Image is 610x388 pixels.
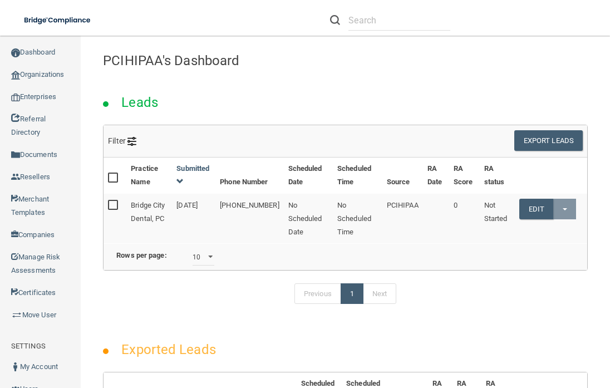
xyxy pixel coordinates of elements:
[11,173,20,181] img: ic_reseller.de258add.png
[294,283,341,304] a: Previous
[519,199,553,219] a: Edit
[341,283,363,304] a: 1
[11,340,46,353] label: SETTINGS
[215,194,283,243] td: [PHONE_NUMBER]
[363,283,396,304] a: Next
[215,158,283,194] th: Phone Number
[176,164,209,186] a: Submitted
[11,362,20,371] img: ic_user_dark.df1a06c3.png
[116,251,166,259] b: Rows per page:
[284,158,333,194] th: Scheduled Date
[348,10,450,31] input: Search
[126,158,172,194] th: Practice Name
[172,194,215,243] td: [DATE]
[11,48,20,57] img: ic_dashboard_dark.d01f4a41.png
[284,194,333,243] td: No Scheduled Date
[449,194,480,243] td: 0
[333,158,382,194] th: Scheduled Time
[449,158,480,194] th: RA Score
[11,150,20,159] img: icon-documents.8dae5593.png
[480,194,515,243] td: Not Started
[17,9,99,32] img: bridge_compliance_login_screen.278c3ca4.svg
[423,158,449,194] th: RA Date
[333,194,382,243] td: No Scheduled Time
[480,158,515,194] th: RA status
[382,194,423,243] td: PCIHIPAA
[330,15,340,25] img: ic-search.3b580494.png
[514,130,583,151] button: Export Leads
[11,94,20,101] img: enterprise.0d942306.png
[126,194,172,243] td: Bridge City Dental, PC
[382,158,423,194] th: Source
[110,87,169,118] h2: Leads
[108,136,136,145] span: Filter
[11,310,22,321] img: briefcase.64adab9b.png
[103,53,588,68] h4: PCIHIPAA's Dashboard
[127,137,136,146] img: icon-filter@2x.21656d0b.png
[11,71,20,80] img: organization-icon.f8decf85.png
[110,334,227,365] h2: Exported Leads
